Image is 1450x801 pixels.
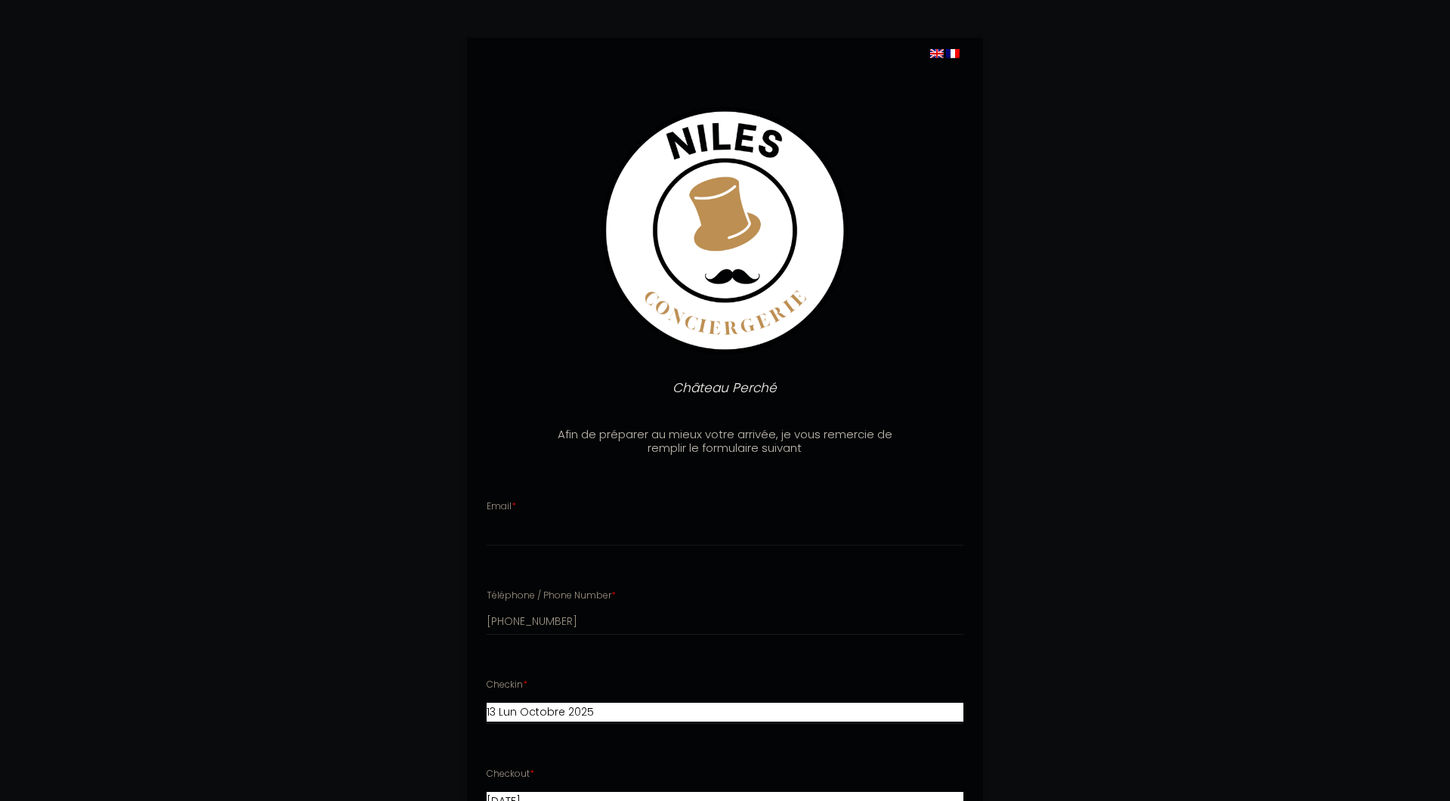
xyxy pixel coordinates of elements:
[930,49,944,58] img: en.png
[557,428,893,455] h3: Afin de préparer au mieux votre arrivée, je vous remercie de remplir le formulaire suivant
[487,589,616,603] label: Téléphone / Phone Number
[487,499,516,514] label: Email
[564,378,887,398] p: Château Perché
[487,678,527,692] label: Checkin
[487,767,534,781] label: Checkout
[946,49,960,58] img: fr.png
